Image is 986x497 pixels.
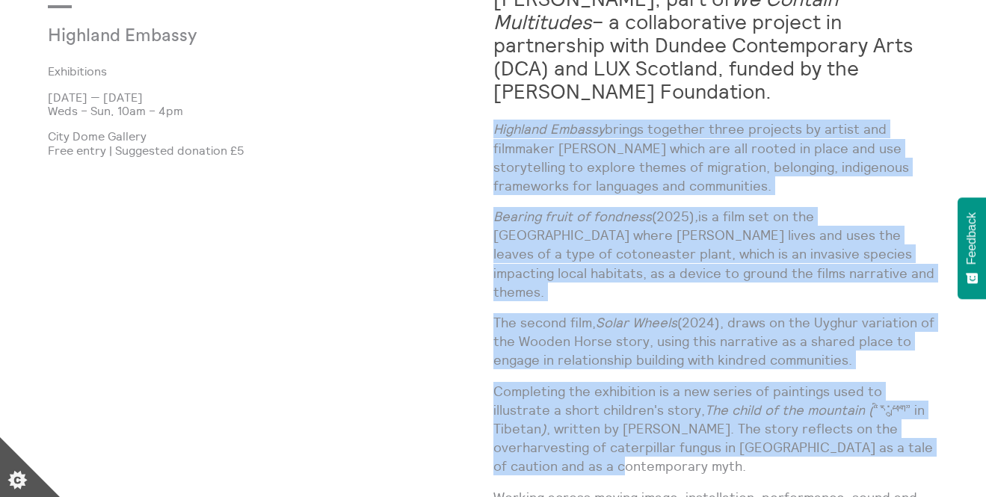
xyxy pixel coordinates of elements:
p: Completing the exhibition is a new series of paintings used to illustrate a short children's stor... [493,382,939,476]
p: City Dome Gallery [48,129,493,143]
p: [DATE] — [DATE] [48,90,493,104]
em: Solar Wheels [596,314,677,331]
p: The second film, (2024), draws on the Uyghur variation of the Wooden Horse story, using this narr... [493,313,939,370]
a: Exhibitions [48,64,469,78]
em: The child of the mountain [705,401,865,419]
em: ) [541,420,546,437]
p: Highland Embassy [48,26,345,47]
span: Feedback [965,212,979,265]
em: , [694,208,698,225]
p: Free entry | Suggested donation £5 [48,143,493,157]
em: Highland Embassy [493,120,605,138]
p: brings together three projects by artist and filmmaker [PERSON_NAME] which are all rooted in plac... [493,120,939,195]
p: Weds – Sun, 10am – 4pm [48,104,493,117]
p: (2025) is a film set on the [GEOGRAPHIC_DATA] where [PERSON_NAME] lives and uses the leaves of a ... [493,207,939,301]
button: Feedback - Show survey [958,197,986,299]
em: ( [869,401,873,419]
em: Bearing fruit of fondness [493,208,652,225]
